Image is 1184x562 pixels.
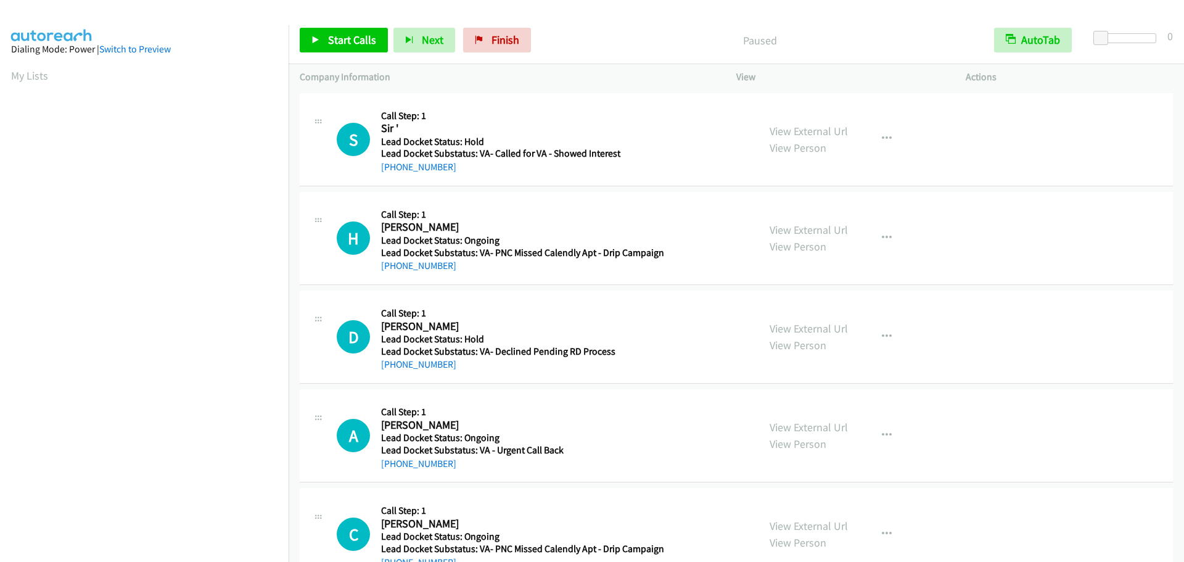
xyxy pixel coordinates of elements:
h5: Lead Docket Substatus: VA - Urgent Call Back [381,444,660,457]
a: View Person [770,535,826,550]
div: Dialing Mode: Power | [11,42,277,57]
a: My Lists [11,68,48,83]
h1: S [337,123,370,156]
a: Switch to Preview [99,43,171,55]
h2: [PERSON_NAME] [381,418,660,432]
a: View External Url [770,124,848,138]
p: Company Information [300,70,714,85]
h5: Call Step: 1 [381,505,664,517]
h5: Call Step: 1 [381,110,660,122]
p: View [736,70,943,85]
h5: Lead Docket Status: Hold [381,136,660,148]
a: [PHONE_NUMBER] [381,260,456,271]
a: View External Url [770,223,848,237]
p: Actions [966,70,1173,85]
h5: Lead Docket Status: Ongoing [381,531,664,543]
div: The call is yet to be attempted [337,123,370,156]
div: The call is yet to be attempted [337,221,370,255]
h1: A [337,419,370,452]
span: Start Calls [328,33,376,47]
button: Next [393,28,455,52]
span: Next [422,33,443,47]
a: [PHONE_NUMBER] [381,161,456,173]
h2: [PERSON_NAME] [381,517,660,531]
h5: Lead Docket Status: Hold [381,333,660,345]
a: Finish [463,28,531,52]
h1: H [337,221,370,255]
h2: [PERSON_NAME] [381,220,660,234]
p: Paused [548,32,972,49]
div: The call is yet to be attempted [337,320,370,353]
h5: Lead Docket Status: Ongoing [381,234,664,247]
a: View External Url [770,519,848,533]
h5: Call Step: 1 [381,209,664,221]
h5: Call Step: 1 [381,406,660,418]
h2: Sir ' [381,122,660,136]
a: View External Url [770,420,848,434]
h2: [PERSON_NAME] [381,320,660,334]
h5: Lead Docket Status: Ongoing [381,432,660,444]
a: View Person [770,437,826,451]
a: View Person [770,239,826,254]
h1: C [337,518,370,551]
h1: D [337,320,370,353]
div: The call is yet to be attempted [337,419,370,452]
h5: Lead Docket Substatus: VA- Called for VA - Showed Interest [381,147,660,160]
a: View External Url [770,321,848,336]
a: Start Calls [300,28,388,52]
div: The call is yet to be attempted [337,518,370,551]
h5: Lead Docket Substatus: VA- Declined Pending RD Process [381,345,660,358]
a: View Person [770,338,826,352]
button: AutoTab [994,28,1072,52]
h5: Lead Docket Substatus: VA- PNC Missed Calendly Apt - Drip Campaign [381,543,664,555]
a: [PHONE_NUMBER] [381,458,456,469]
a: View Person [770,141,826,155]
a: [PHONE_NUMBER] [381,358,456,370]
span: Finish [491,33,519,47]
h5: Call Step: 1 [381,307,660,320]
div: 0 [1167,28,1173,44]
h5: Lead Docket Substatus: VA- PNC Missed Calendly Apt - Drip Campaign [381,247,664,259]
div: Delay between calls (in seconds) [1100,33,1156,43]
